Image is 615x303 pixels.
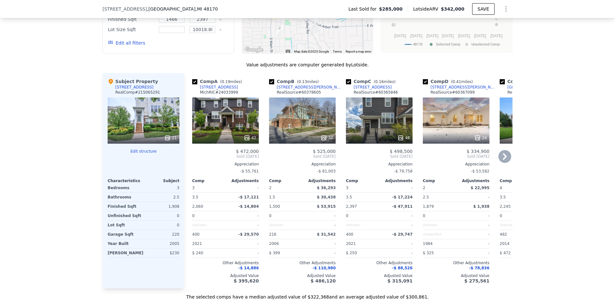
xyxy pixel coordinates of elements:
[398,135,410,141] div: 46
[321,135,333,141] div: 32
[102,6,147,12] span: [STREET_ADDRESS]
[371,80,398,84] span: ( miles)
[217,80,244,84] span: ( miles)
[474,34,486,38] text: [DATE]
[192,186,195,190] span: 3
[500,239,532,248] div: 2014
[269,178,302,183] div: Comp
[500,260,566,265] div: Other Adjustments
[227,211,259,220] div: -
[471,169,489,173] span: -$ 53,582
[317,186,336,190] span: $ 36,293
[192,154,259,159] span: Sold [DATE]
[423,239,455,248] div: 1984
[277,90,321,95] div: RealSource # 60378605
[164,135,177,141] div: 21
[392,266,413,270] span: -$ 88,526
[269,260,336,265] div: Other Adjustments
[346,214,348,218] span: 0
[200,85,238,90] div: [STREET_ADDRESS]
[423,204,434,209] span: 1,879
[269,78,321,85] div: Comp B
[146,248,179,257] div: $230
[474,135,487,141] div: 24
[269,154,336,159] span: Sold [DATE]
[304,211,336,220] div: -
[500,232,507,237] span: 482
[108,248,143,257] div: [PERSON_NAME]
[500,193,532,202] div: 3.5
[269,214,272,218] span: 0
[269,85,343,90] a: [STREET_ADDRESS][PERSON_NAME]
[192,221,224,230] div: Unknown
[108,239,142,248] div: Year Built
[317,204,336,209] span: $ 53,915
[346,50,371,53] a: Report a map error
[381,211,413,220] div: -
[145,183,179,192] div: 3
[471,42,500,46] text: Unselected Comp
[381,248,413,257] div: -
[346,186,348,190] span: 3
[269,221,301,230] div: Unknown
[294,80,321,84] span: ( miles)
[423,154,489,159] span: Sold [DATE]
[423,186,425,190] span: 2
[473,204,489,209] span: $ 1,938
[269,232,276,237] span: 216
[240,169,259,173] span: -$ 55,761
[192,232,200,237] span: 400
[346,154,413,159] span: Sold [DATE]
[464,278,489,283] span: $ 275,561
[423,214,425,218] span: 0
[346,178,379,183] div: Comp
[108,211,142,220] div: Unfinished Sqft
[108,230,142,239] div: Garage Sqft
[227,183,259,192] div: -
[102,289,512,300] div: The selected comps have a median adjusted value of $322,368 and an average adjusted value of $300...
[302,178,336,183] div: Adjustments
[500,78,552,85] div: Comp E
[457,193,489,202] div: -
[192,162,259,167] div: Appreciation
[108,178,143,183] div: Characteristics
[346,232,353,237] span: 400
[490,34,503,38] text: [DATE]
[269,186,272,190] span: 2
[102,62,512,68] div: Value adjustments are computer generated by Lotside .
[388,278,413,283] span: $ 315,091
[145,211,179,220] div: 0
[500,221,532,230] div: Unknown
[500,273,566,278] div: Adjusted Value
[456,178,489,183] div: Adjustments
[192,85,238,90] a: [STREET_ADDRESS]
[108,25,155,34] div: Lot Size Sqft
[469,266,489,270] span: -$ 78,836
[500,251,511,255] span: $ 472
[507,85,548,90] div: [GEOGRAPHIC_DATA]
[195,6,218,12] span: , MI 48170
[108,183,142,192] div: Bedrooms
[243,46,265,54] a: Open this area in Google Maps (opens a new window)
[238,266,259,270] span: -$ 14,886
[458,34,470,38] text: [DATE]
[238,195,259,199] span: -$ 17,121
[423,260,489,265] div: Other Adjustments
[346,260,413,265] div: Other Adjustments
[317,232,336,237] span: $ 31,542
[304,221,336,230] div: -
[436,42,460,46] text: Selected Comp
[391,23,396,27] text: $0
[500,3,512,15] button: Show Options
[200,90,238,95] div: MichRIC # 24033999
[423,273,489,278] div: Adjusted Value
[354,85,392,90] div: [STREET_ADDRESS]
[227,248,259,257] div: -
[244,135,256,141] div: 42
[192,214,195,218] span: 0
[269,193,301,202] div: 1.5
[423,162,489,167] div: Appreciation
[500,214,502,218] span: 0
[413,42,422,46] text: 48170
[500,186,502,190] span: 4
